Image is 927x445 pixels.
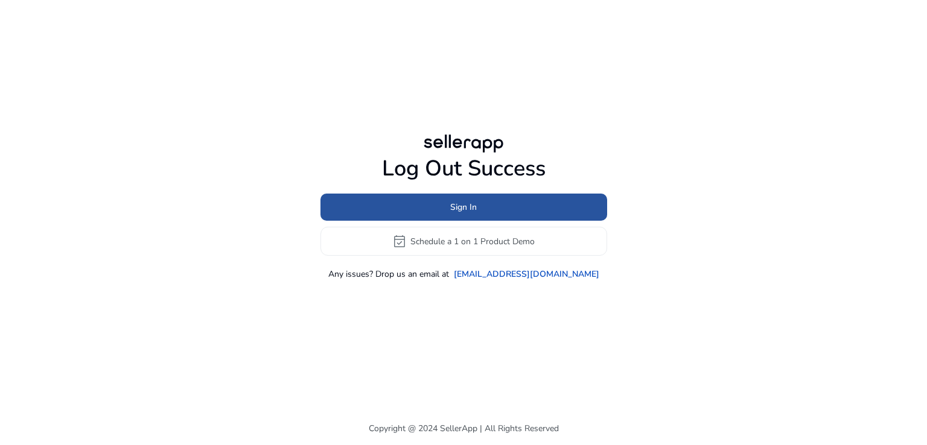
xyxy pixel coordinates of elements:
button: event_availableSchedule a 1 on 1 Product Demo [320,227,607,256]
button: Sign In [320,194,607,221]
h1: Log Out Success [320,156,607,181]
span: Sign In [450,201,477,213]
a: [EMAIL_ADDRESS][DOMAIN_NAME] [454,268,599,280]
p: Any issues? Drop us an email at [328,268,449,280]
span: event_available [392,234,407,248]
